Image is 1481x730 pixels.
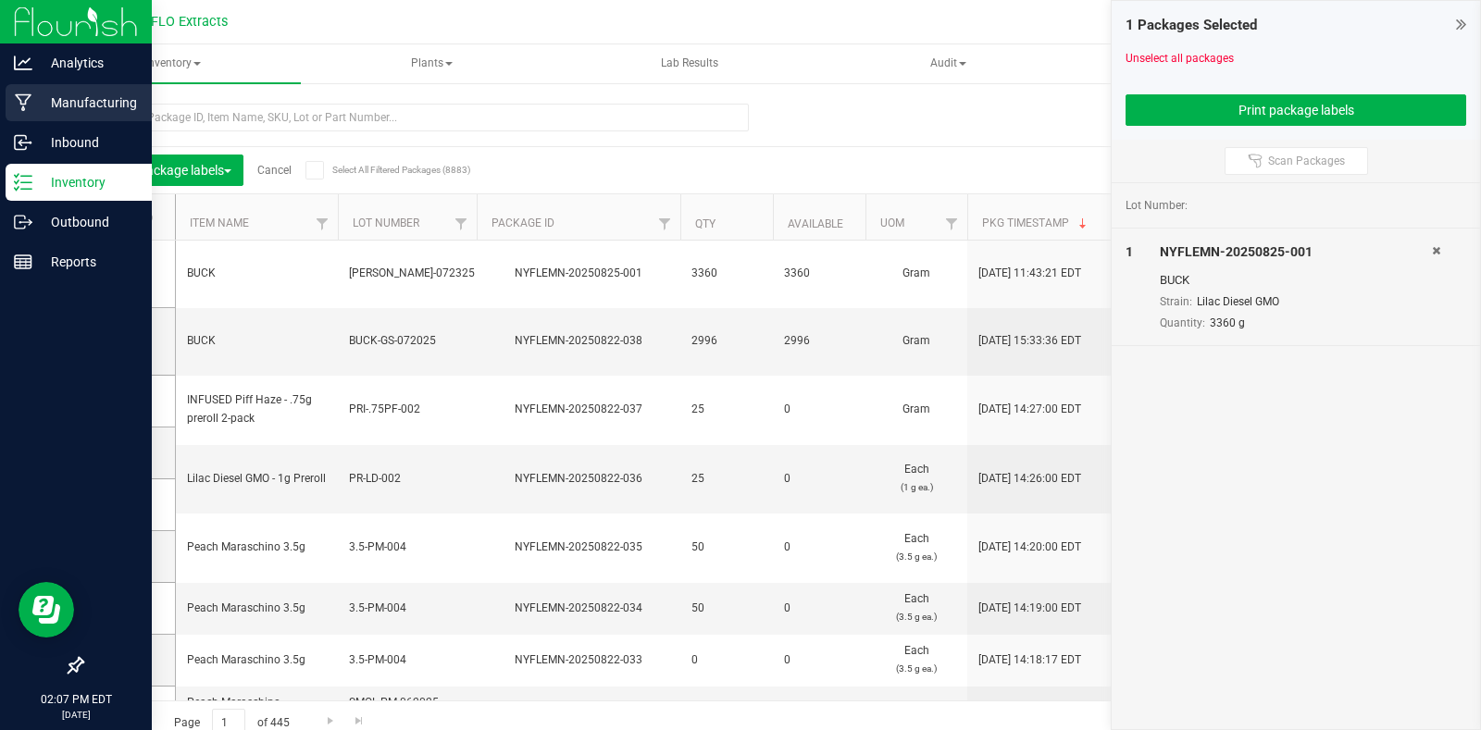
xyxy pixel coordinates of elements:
[1197,295,1279,308] span: Lilac Diesel GMO
[349,470,466,488] span: PR-LD-002
[187,600,327,617] span: Peach Maraschino 3.5g
[978,265,1081,282] span: [DATE] 11:43:21 EDT
[19,582,74,637] iframe: Resource center
[307,208,338,240] a: Filter
[691,401,762,418] span: 25
[349,600,466,617] span: 3.5-PM-004
[820,44,1077,83] a: Audit
[474,651,683,669] div: NYFLEMN-20250822-033
[877,548,956,565] p: (3.5 g ea.)
[784,470,854,488] span: 0
[349,401,466,418] span: PRI-.75PF-002
[474,538,683,556] div: NYFLEMN-20250822-035
[784,332,854,350] span: 2996
[446,208,477,240] a: Filter
[14,54,32,72] inline-svg: Analytics
[1160,295,1192,308] span: Strain:
[14,93,32,112] inline-svg: Manufacturing
[978,600,1081,617] span: [DATE] 14:19:00 EDT
[784,401,854,418] span: 0
[474,332,683,350] div: NYFLEMN-20250822-038
[1160,316,1205,329] span: Quantity:
[877,530,956,565] span: Each
[32,131,143,154] p: Inbound
[32,211,143,233] p: Outbound
[650,208,680,240] a: Filter
[978,651,1081,669] span: [DATE] 14:18:17 EDT
[1126,197,1188,214] span: Lot Number:
[187,332,327,350] span: BUCK
[187,265,327,282] span: BUCK
[474,600,683,617] div: NYFLEMN-20250822-034
[32,92,143,114] p: Manufacturing
[978,401,1081,418] span: [DATE] 14:27:00 EDT
[691,470,762,488] span: 25
[349,538,466,556] span: 3.5-PM-004
[81,104,749,131] input: Search Package ID, Item Name, SKU, Lot or Part Number...
[304,45,558,82] span: Plants
[474,265,683,282] div: NYFLEMN-20250825-001
[1160,271,1432,290] div: BUCK
[880,217,904,229] a: UOM
[691,332,762,350] span: 2996
[982,217,1090,229] a: Pkg Timestamp
[978,470,1081,488] span: [DATE] 14:26:00 EDT
[349,694,466,729] span: SMOL-PM-062025 [PERSON_NAME]
[691,651,762,669] span: 0
[978,332,1081,350] span: [DATE] 15:33:36 EDT
[332,165,425,175] span: Select All Filtered Packages (8883)
[1126,244,1133,259] span: 1
[44,44,301,83] a: Inventory
[691,538,762,556] span: 50
[1126,94,1466,126] button: Print package labels
[562,44,818,83] a: Lab Results
[14,213,32,231] inline-svg: Outbound
[353,217,419,229] a: Lot Number
[877,332,956,350] span: Gram
[349,265,475,282] span: [PERSON_NAME]-072325
[788,217,843,230] a: Available
[1210,316,1245,329] span: 3360 g
[303,44,559,83] a: Plants
[877,265,956,282] span: Gram
[695,217,716,230] a: Qty
[349,651,466,669] span: 3.5-PM-004
[190,217,249,229] a: Item Name
[349,332,466,350] span: BUCK-GS-072025
[8,691,143,708] p: 02:07 PM EDT
[96,155,243,186] button: Print package labels
[978,538,1081,556] span: [DATE] 14:20:00 EDT
[691,265,762,282] span: 3360
[784,265,854,282] span: 3360
[14,173,32,192] inline-svg: Inventory
[187,391,327,427] span: INFUSED Piff Haze - .75g preroll 2-pack
[1078,44,1335,83] a: Inventory Counts
[877,478,956,496] p: (1 g ea.)
[32,251,143,273] p: Reports
[877,401,956,418] span: Gram
[1268,154,1345,168] span: Scan Packages
[187,694,327,729] span: Peach Maraschino - SMALLS
[187,651,327,669] span: Peach Maraschino 3.5g
[187,538,327,556] span: Peach Maraschino 3.5g
[108,163,231,178] span: Print package labels
[877,461,956,496] span: Each
[8,708,143,722] p: [DATE]
[784,651,854,669] span: 0
[474,470,683,488] div: NYFLEMN-20250822-036
[1160,242,1432,262] div: NYFLEMN-20250825-001
[877,660,956,677] p: (3.5 g ea.)
[14,253,32,271] inline-svg: Reports
[877,642,956,677] span: Each
[32,171,143,193] p: Inventory
[784,600,854,617] span: 0
[877,590,956,625] span: Each
[691,600,762,617] span: 50
[492,217,554,229] a: Package ID
[636,56,743,71] span: Lab Results
[821,45,1076,82] span: Audit
[937,208,967,240] a: Filter
[1225,147,1368,175] button: Scan Packages
[1126,52,1234,65] a: Unselect all packages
